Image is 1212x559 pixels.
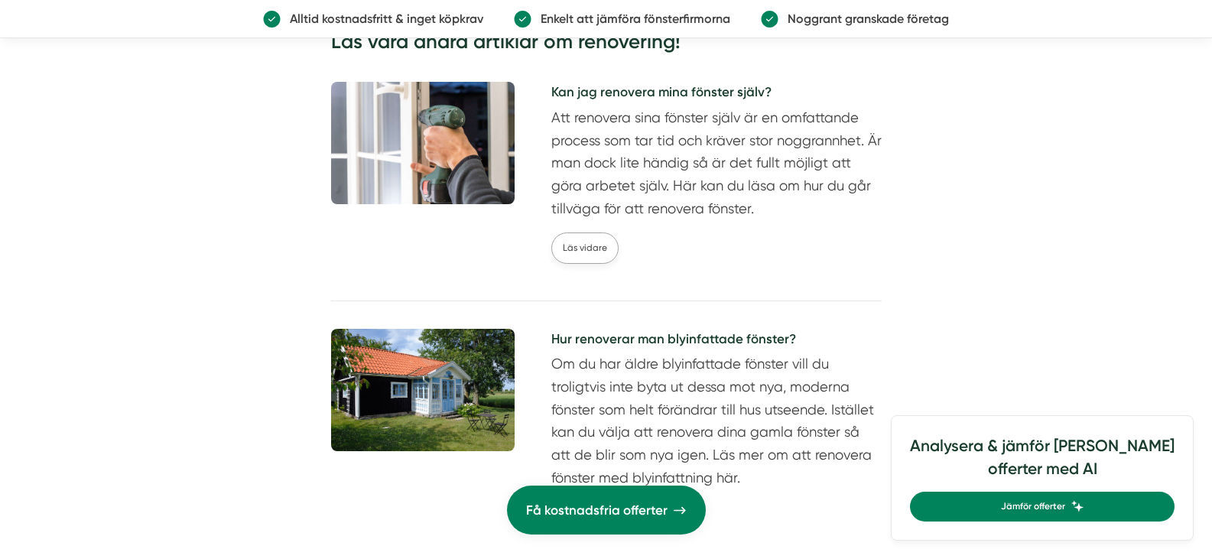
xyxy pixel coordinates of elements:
p: Enkelt att jämföra fönsterfirmorna [531,9,730,28]
a: Få kostnadsfria offerter [507,486,706,535]
p: Om du har äldre blyinfattade fönster vill du troligtvis inte byta ut dessa mot nya, moderna fönst... [551,353,882,489]
img: Kan jag renovera mina fönster själv? [331,82,515,204]
img: Hur renoverar man blyinfattade fönster? [331,329,515,452]
p: Alltid kostnadsfritt & inget köpkrav [281,9,483,28]
span: Jämför offerter [1001,499,1065,514]
p: Att renovera sina fönster själv är en omfattande process som tar tid och kräver stor noggrannhet.... [551,106,882,219]
h3: Läs våra andra artiklar om renovering! [331,28,882,63]
a: Läs vidare [551,232,619,264]
a: Hur renoverar man blyinfattade fönster? [551,329,882,353]
p: Noggrant granskade företag [778,9,949,28]
a: Kan jag renovera mina fönster själv? [551,82,882,106]
a: Jämför offerter [910,492,1175,522]
h4: Analysera & jämför [PERSON_NAME] offerter med AI [910,434,1175,492]
span: Få kostnadsfria offerter [526,500,668,521]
